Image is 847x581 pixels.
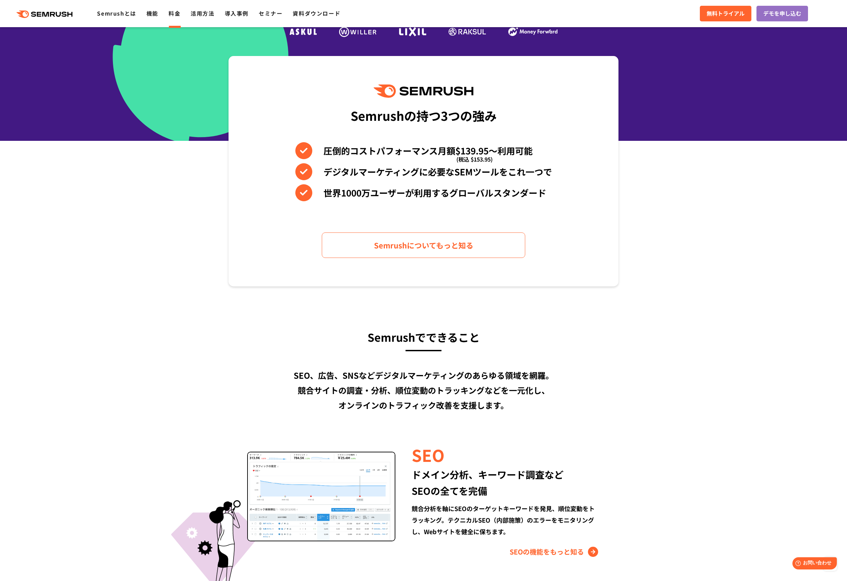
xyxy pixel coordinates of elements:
[97,9,136,17] a: Semrushとは
[191,9,214,17] a: 活用方法
[787,555,840,574] iframe: Help widget launcher
[229,328,618,346] h3: Semrushでできること
[412,503,600,537] div: 競合分析を軸にSEOのターゲットキーワードを発見、順位変動をトラッキング。テクニカルSEO（内部施策）のエラーをモニタリングし、Webサイトを健全に保ちます。
[259,9,282,17] a: セミナー
[510,546,600,557] a: SEOの機能をもっと知る
[225,9,249,17] a: 導入事例
[374,239,473,251] span: Semrushについてもっと知る
[229,368,618,413] div: SEO、広告、SNSなどデジタルマーケティングのあらゆる領域を網羅。 競合サイトの調査・分析、順位変動のトラッキングなどを一元化し、 オンラインのトラフィック改善を支援します。
[374,85,473,98] img: Semrush
[293,9,340,17] a: 資料ダウンロード
[295,184,552,201] li: 世界1000万ユーザーが利用するグローバルスタンダード
[295,163,552,180] li: デジタルマーケティングに必要なSEMツールをこれ一つで
[146,9,158,17] a: 機能
[756,6,808,21] a: デモを申し込む
[700,6,751,21] a: 無料トライアル
[456,151,493,168] span: (税込 $153.95)
[707,9,745,18] span: 無料トライアル
[295,142,552,159] li: 圧倒的コストパフォーマンス月額$139.95〜利用可能
[322,232,525,258] a: Semrushについてもっと知る
[351,103,497,128] div: Semrushの持つ3つの強み
[412,443,600,466] div: SEO
[169,9,180,17] a: 料金
[763,9,801,18] span: デモを申し込む
[412,466,600,499] div: ドメイン分析、キーワード調査など SEOの全てを完備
